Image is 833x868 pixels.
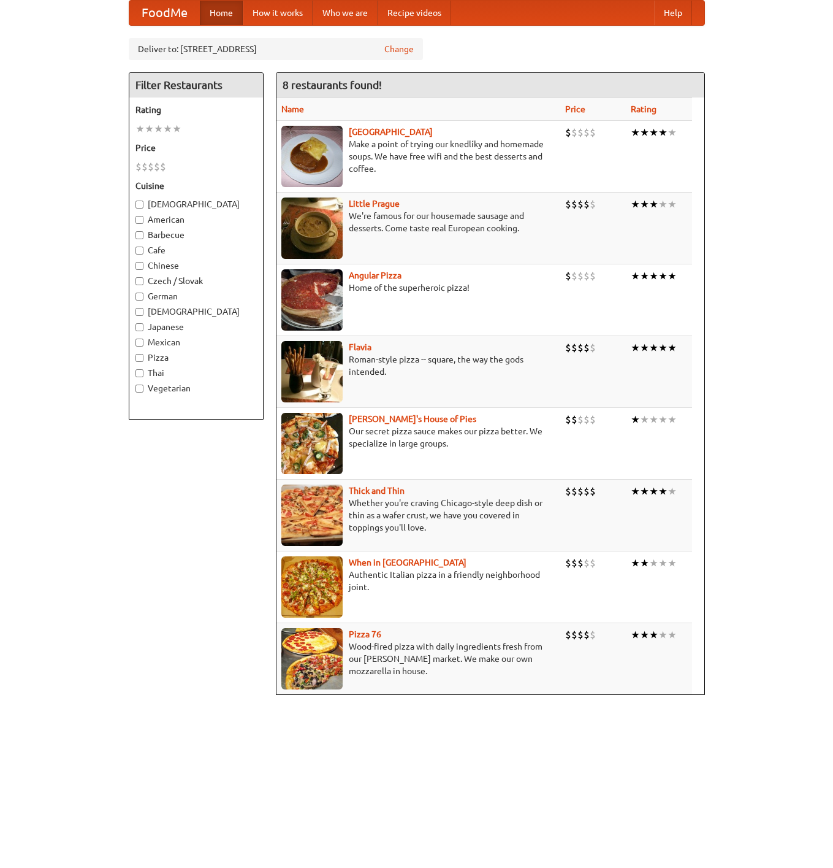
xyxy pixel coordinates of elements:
[172,122,181,136] li: ★
[640,341,649,355] li: ★
[658,198,668,211] li: ★
[135,231,143,239] input: Barbecue
[135,336,257,348] label: Mexican
[584,198,590,211] li: $
[135,180,257,192] h5: Cuisine
[649,126,658,139] li: ★
[148,160,154,174] li: $
[135,104,257,116] h5: Rating
[668,556,677,570] li: ★
[135,259,257,272] label: Chinese
[142,160,148,174] li: $
[571,341,577,355] li: $
[135,305,257,318] label: [DEMOGRAPHIC_DATA]
[135,323,143,331] input: Japanese
[281,425,556,450] p: Our secret pizza sauce makes our pizza better. We specialize in large groups.
[281,353,556,378] p: Roman-style pizza -- square, the way the gods intended.
[668,628,677,642] li: ★
[668,269,677,283] li: ★
[590,413,596,426] li: $
[349,342,371,352] a: Flavia
[349,558,466,567] a: When in [GEOGRAPHIC_DATA]
[135,308,143,316] input: [DEMOGRAPHIC_DATA]
[668,341,677,355] li: ★
[577,556,584,570] li: $
[631,413,640,426] li: ★
[658,126,668,139] li: ★
[571,485,577,498] li: $
[281,198,343,259] img: littleprague.jpg
[135,213,257,226] label: American
[163,122,172,136] li: ★
[577,485,584,498] li: $
[649,628,658,642] li: ★
[160,160,166,174] li: $
[349,271,401,280] a: Angular Pizza
[631,104,656,114] a: Rating
[565,556,571,570] li: $
[668,485,677,498] li: ★
[584,556,590,570] li: $
[584,413,590,426] li: $
[283,79,382,91] ng-pluralize: 8 restaurants found!
[135,142,257,154] h5: Price
[631,269,640,283] li: ★
[281,413,343,474] img: luigis.jpg
[281,269,343,331] img: angular.jpg
[243,1,313,25] a: How it works
[281,138,556,175] p: Make a point of trying our knedlíky and homemade soups. We have free wifi and the best desserts a...
[154,122,163,136] li: ★
[281,126,343,187] img: czechpoint.jpg
[668,413,677,426] li: ★
[640,556,649,570] li: ★
[640,413,649,426] li: ★
[135,321,257,333] label: Japanese
[631,126,640,139] li: ★
[577,413,584,426] li: $
[577,341,584,355] li: $
[129,1,200,25] a: FoodMe
[565,628,571,642] li: $
[565,413,571,426] li: $
[571,269,577,283] li: $
[649,485,658,498] li: ★
[135,277,143,285] input: Czech / Slovak
[565,126,571,139] li: $
[135,198,257,210] label: [DEMOGRAPHIC_DATA]
[668,198,677,211] li: ★
[135,244,257,256] label: Cafe
[590,198,596,211] li: $
[200,1,243,25] a: Home
[281,282,556,294] p: Home of the superheroic pizza!
[281,569,556,593] p: Authentic Italian pizza in a friendly neighborhood joint.
[640,485,649,498] li: ★
[590,126,596,139] li: $
[154,160,160,174] li: $
[349,629,381,639] b: Pizza 76
[135,229,257,241] label: Barbecue
[631,556,640,570] li: ★
[658,413,668,426] li: ★
[590,485,596,498] li: $
[349,486,405,496] a: Thick and Thin
[281,104,304,114] a: Name
[649,341,658,355] li: ★
[577,126,584,139] li: $
[584,269,590,283] li: $
[281,210,556,234] p: We're famous for our housemade sausage and desserts. Come taste real European cooking.
[577,269,584,283] li: $
[577,198,584,211] li: $
[135,216,143,224] input: American
[631,485,640,498] li: ★
[640,198,649,211] li: ★
[565,104,585,114] a: Price
[349,199,400,209] b: Little Prague
[135,122,145,136] li: ★
[135,369,143,377] input: Thai
[571,198,577,211] li: $
[658,341,668,355] li: ★
[281,640,556,677] p: Wood-fired pizza with daily ingredients fresh from our [PERSON_NAME] market. We make our own mozz...
[135,201,143,209] input: [DEMOGRAPHIC_DATA]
